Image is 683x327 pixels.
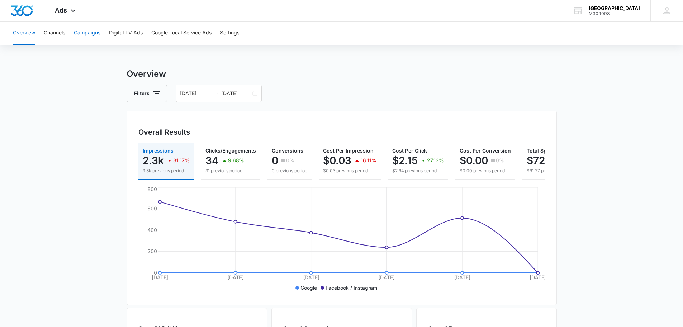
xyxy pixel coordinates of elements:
[180,89,210,97] input: Start date
[147,248,157,254] tspan: 200
[227,274,243,280] tspan: [DATE]
[147,205,157,211] tspan: 600
[143,168,190,174] p: 3.3k previous period
[530,274,546,280] tspan: [DATE]
[205,148,256,154] span: Clicks/Engagements
[213,90,218,96] span: swap-right
[361,158,376,163] p: 16.11%
[454,274,470,280] tspan: [DATE]
[496,158,504,163] p: 0%
[392,168,444,174] p: $2.94 previous period
[272,148,303,154] span: Conversions
[326,284,377,291] p: Facebook / Instagram
[151,22,212,45] button: Google Local Service Ads
[323,168,376,174] p: $0.03 previous period
[303,274,319,280] tspan: [DATE]
[147,186,157,192] tspan: 800
[205,155,219,166] p: 34
[55,6,67,14] span: Ads
[392,148,427,154] span: Cost Per Click
[154,270,157,276] tspan: 0
[323,148,374,154] span: Cost Per Impression
[143,148,174,154] span: Impressions
[221,89,251,97] input: End date
[527,155,561,166] p: $72.94
[74,22,100,45] button: Campaigns
[300,284,317,291] p: Google
[127,67,557,80] h3: Overview
[127,85,167,102] button: Filters
[173,158,190,163] p: 31.17%
[589,5,640,11] div: account name
[460,155,488,166] p: $0.00
[152,274,168,280] tspan: [DATE]
[378,274,395,280] tspan: [DATE]
[143,155,164,166] p: 2.3k
[527,148,556,154] span: Total Spend
[213,90,218,96] span: to
[228,158,244,163] p: 9.68%
[44,22,65,45] button: Channels
[205,168,256,174] p: 31 previous period
[272,155,278,166] p: 0
[272,168,307,174] p: 0 previous period
[147,227,157,233] tspan: 400
[392,155,418,166] p: $2.15
[527,168,590,174] p: $91.27 previous period
[427,158,444,163] p: 27.13%
[589,11,640,16] div: account id
[138,127,190,137] h3: Overall Results
[13,22,35,45] button: Overview
[323,155,351,166] p: $0.03
[460,168,511,174] p: $0.00 previous period
[220,22,239,45] button: Settings
[460,148,511,154] span: Cost Per Conversion
[286,158,294,163] p: 0%
[109,22,143,45] button: Digital TV Ads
